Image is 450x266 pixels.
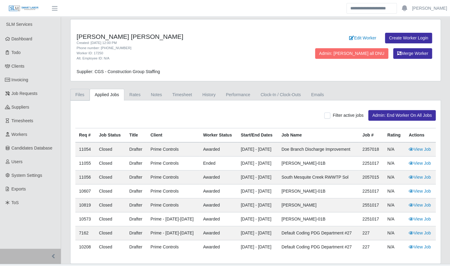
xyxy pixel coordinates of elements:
td: 2251017 [359,184,384,198]
td: Closed [95,240,126,254]
a: View Job [409,244,431,249]
td: 10819 [75,198,95,212]
span: ToS [12,200,19,205]
div: Alt. Employee ID: N/A [77,56,282,61]
td: 2357018 [359,142,384,157]
td: Default Coding PDG Department #27 [278,240,359,254]
td: 7162 [75,226,95,240]
span: Todo [12,50,21,55]
td: awarded [199,240,237,254]
div: Phone number: [PHONE_NUMBER] [77,45,282,51]
td: Prime - [DATE]-[DATE] [147,212,199,226]
td: Closed [95,198,126,212]
th: Req # [75,128,95,143]
td: 11056 [75,170,95,184]
td: N/A [384,170,405,184]
div: Worker ID: 17250 [77,51,282,56]
td: N/A [384,240,405,254]
button: Admin: End Worker On All Jobs [368,110,436,121]
td: Closed [95,212,126,226]
td: Drafter [126,170,147,184]
span: Users [12,159,23,164]
a: View Job [409,217,431,221]
td: Closed [95,226,126,240]
td: Closed [95,157,126,170]
td: N/A [384,142,405,157]
td: Prime Controls [147,184,199,198]
td: N/A [384,198,405,212]
th: Client [147,128,199,143]
a: Emails [306,89,329,101]
td: [DATE] - [DATE] [237,184,278,198]
td: Closed [95,170,126,184]
td: [PERSON_NAME] [278,198,359,212]
td: 11054 [75,142,95,157]
span: System Settings [12,173,42,178]
td: 11055 [75,157,95,170]
a: Clock-In / Clock-Outs [255,89,306,101]
span: SLM Services [6,22,32,27]
td: ended [199,157,237,170]
td: 10607 [75,184,95,198]
td: Drafter [126,184,147,198]
td: Prime Controls [147,198,199,212]
td: 2251017 [359,157,384,170]
td: 10208 [75,240,95,254]
td: [PERSON_NAME]-01B [278,212,359,226]
td: 227 [359,226,384,240]
td: awarded [199,226,237,240]
td: Drafter [126,198,147,212]
td: Closed [95,184,126,198]
th: Title [126,128,147,143]
td: South Mesquite Creek RWWTP Sol [278,170,359,184]
button: Admin: [PERSON_NAME] all DNU [315,48,388,59]
td: N/A [384,212,405,226]
th: Job Name [278,128,359,143]
td: 2057015 [359,170,384,184]
a: Create Worker Login [385,33,432,43]
a: View Job [409,161,431,166]
td: 2251017 [359,212,384,226]
div: Created: [DATE] 12:00 PM [77,40,282,45]
td: 10573 [75,212,95,226]
a: Rates [124,89,146,101]
td: Prime Controls [147,240,199,254]
span: Filter active jobs [333,113,363,118]
span: Dashboard [12,36,33,41]
a: Applied Jobs [90,89,124,101]
td: awarded [199,184,237,198]
td: Drafter [126,226,147,240]
a: Notes [146,89,167,101]
a: View Job [409,203,431,207]
span: Suppliers [12,105,29,109]
td: awarded [199,212,237,226]
td: [PERSON_NAME]-01B [278,184,359,198]
a: Performance [221,89,255,101]
button: Merge Worker [393,48,432,59]
td: 227 [359,240,384,254]
td: [DATE] - [DATE] [237,198,278,212]
th: Actions [405,128,436,143]
td: Drafter [126,240,147,254]
td: [DATE] - [DATE] [237,170,278,184]
td: awarded [199,198,237,212]
span: Clients [12,64,25,69]
td: N/A [384,226,405,240]
th: Worker Status [199,128,237,143]
td: Prime Controls [147,170,199,184]
a: View Job [409,189,431,194]
a: View Job [409,147,431,152]
td: Prime - [DATE]-[DATE] [147,226,199,240]
td: awarded [199,170,237,184]
th: Job # [359,128,384,143]
input: Search [346,3,397,14]
th: Rating [384,128,405,143]
span: Exports [12,187,26,191]
a: History [197,89,221,101]
td: [DATE] - [DATE] [237,226,278,240]
a: Timesheet [167,89,197,101]
span: Candidates Database [12,146,53,150]
span: Job Requests [12,91,38,96]
td: 2551017 [359,198,384,212]
td: awarded [199,142,237,157]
